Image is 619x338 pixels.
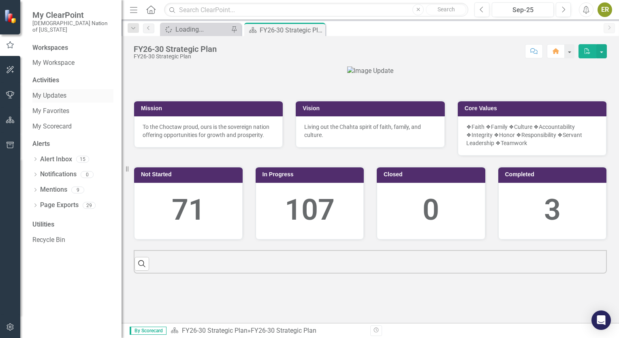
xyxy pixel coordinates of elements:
[251,327,316,334] div: FY26-30 Strategic Plan
[40,155,72,164] a: Alert Inbox
[304,124,421,138] span: Living out the Chahta spirit of faith, family, and culture.
[384,171,481,178] h3: Closed
[32,10,113,20] span: My ClearPoint
[32,220,113,229] div: Utilities
[71,186,84,193] div: 9
[182,327,248,334] a: FY26-30 Strategic Plan
[130,327,166,335] span: By Scorecard
[32,43,68,53] div: Workspaces
[171,326,364,336] div: »
[492,2,554,17] button: Sep-25
[32,107,113,116] a: My Favorites
[32,76,113,85] div: Activities
[32,20,113,33] small: [DEMOGRAPHIC_DATA] Nation of [US_STATE]
[40,185,67,195] a: Mentions
[164,3,468,17] input: Search ClearPoint...
[40,170,77,179] a: Notifications
[264,189,356,231] div: 107
[263,171,360,178] h3: In Progress
[426,4,466,15] button: Search
[76,156,89,163] div: 15
[134,53,217,60] div: FY26-30 Strategic Plan
[134,45,217,53] div: FY26-30 Strategic Plan
[143,124,269,138] span: To the Choctaw proud, ours is the sovereign nation offering opportunities for growth and prosperity.
[591,310,611,330] div: Open Intercom Messenger
[141,171,239,178] h3: Not Started
[303,105,440,111] h3: Vision
[32,58,113,68] a: My Workspace
[466,123,598,147] p: ❖Faith ❖Family ❖Culture ❖Accountability ❖Integrity ❖Honor ❖Responsibility ❖Servant Leadership ❖Te...
[40,201,79,210] a: Page Exports
[162,24,229,34] a: Loading...
[505,171,603,178] h3: Completed
[465,105,602,111] h3: Core Values
[507,189,598,231] div: 3
[495,5,551,15] div: Sep-25
[385,189,477,231] div: 0
[143,189,234,231] div: 71
[32,91,113,101] a: My Updates
[32,122,113,131] a: My Scorecard
[175,24,229,34] div: Loading...
[32,139,113,149] div: Alerts
[81,171,94,178] div: 0
[141,105,279,111] h3: Mission
[598,2,612,17] button: ER
[260,25,323,35] div: FY26-30 Strategic Plan
[32,235,113,245] a: Recycle Bin
[438,6,455,13] span: Search
[83,202,96,209] div: 29
[347,66,393,76] img: Image Update
[4,9,18,24] img: ClearPoint Strategy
